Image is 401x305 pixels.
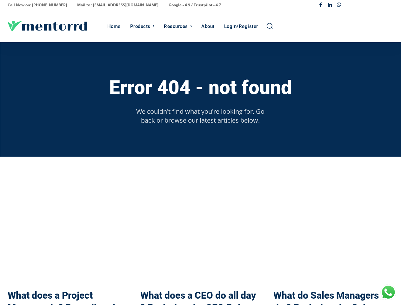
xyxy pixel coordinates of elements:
[77,1,158,10] p: Mail to : [EMAIL_ADDRESS][DOMAIN_NAME]
[130,10,150,42] div: Products
[201,10,215,42] div: About
[107,10,121,42] div: Home
[8,1,67,10] p: Call Now on: [PHONE_NUMBER]
[131,107,270,125] p: We couldn't find what you're looking for. Go back or browse our latest articles below.
[161,10,195,42] a: Resources
[334,1,344,10] a: Whatsapp
[325,1,335,10] a: Linkedin
[198,10,218,42] a: About
[127,10,158,42] a: Products
[8,182,128,278] a: What does a Project Manager do? Revealing the role, skills needed
[266,22,273,29] a: Search
[224,10,258,42] div: Login/Register
[109,77,292,98] h3: Error 404 - not found
[380,284,396,300] div: Chat with Us
[221,10,261,42] a: Login/Register
[316,1,325,10] a: Facebook
[8,21,104,31] a: Logo
[273,182,393,278] a: What do Sales Managers do ? Exploring the Sales Manager Role
[164,10,188,42] div: Resources
[140,182,260,278] a: What does a CEO do all day ? Exploring the CEO Roles & Responsibilities
[104,10,124,42] a: Home
[169,1,221,10] p: Google - 4.9 / Trustpilot - 4.7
